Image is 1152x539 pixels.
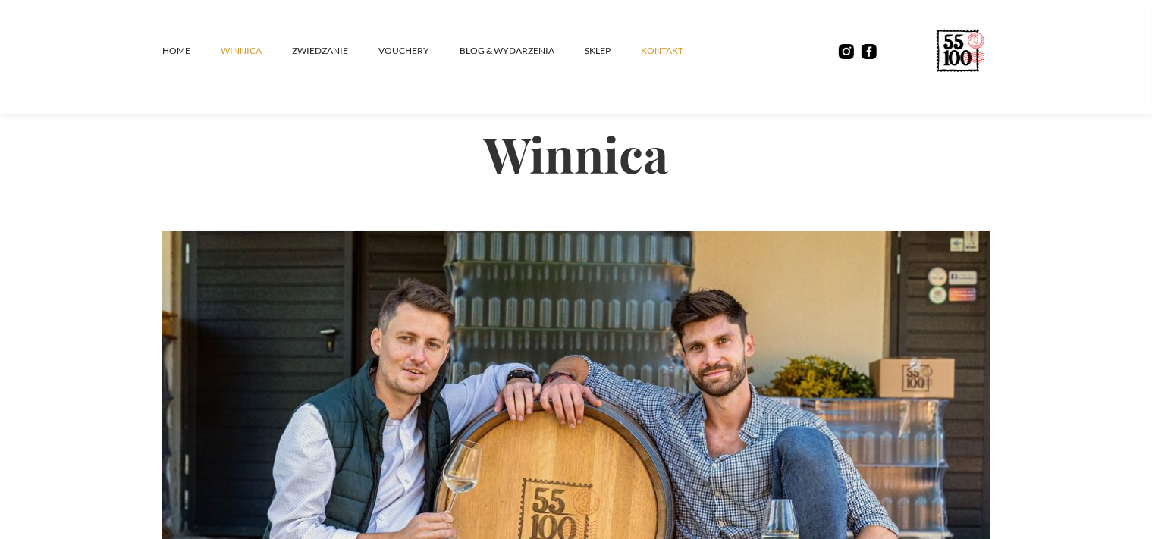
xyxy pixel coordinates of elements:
[460,28,585,74] a: Blog & Wydarzenia
[585,28,641,74] a: SKLEP
[641,28,714,74] a: kontakt
[162,76,990,231] h2: Winnica
[292,28,378,74] a: ZWIEDZANIE
[221,28,292,74] a: winnica
[378,28,460,74] a: vouchery
[162,28,221,74] a: Home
